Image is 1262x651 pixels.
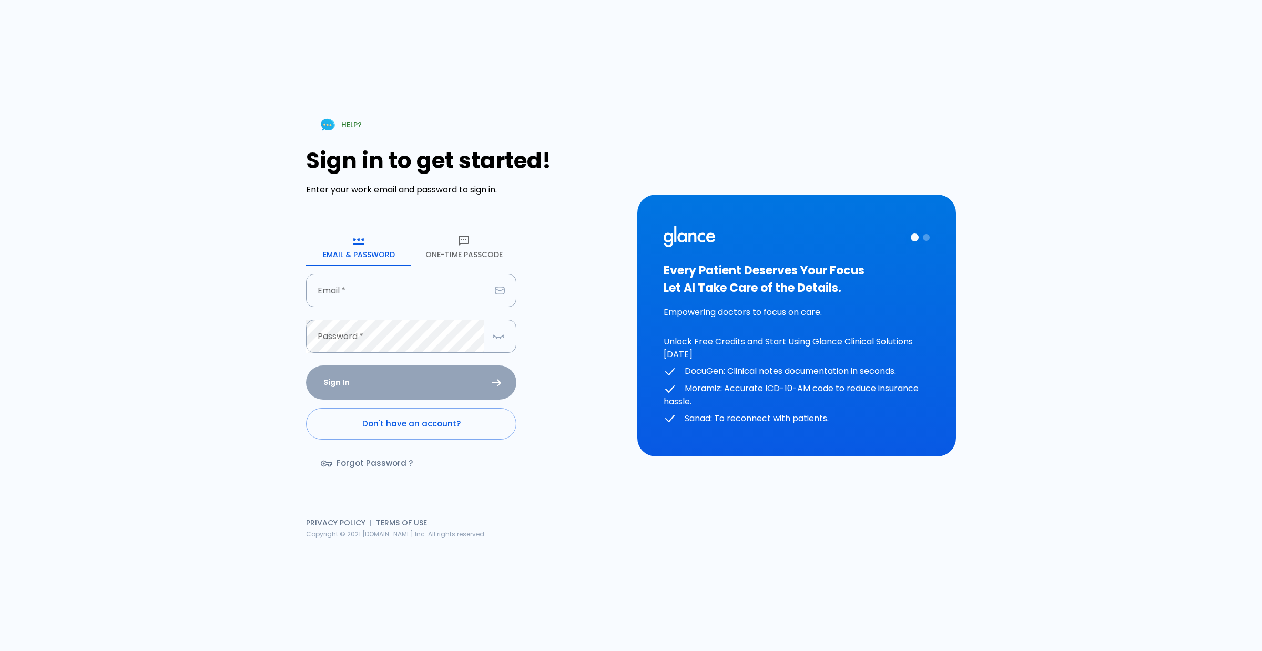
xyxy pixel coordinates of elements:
[319,116,337,134] img: Chat Support
[306,517,365,528] a: Privacy Policy
[306,111,374,138] a: HELP?
[664,262,930,297] h3: Every Patient Deserves Your Focus Let AI Take Care of the Details.
[306,408,516,440] a: Don't have an account?
[664,306,930,319] p: Empowering doctors to focus on care.
[306,184,625,196] p: Enter your work email and password to sign in.
[411,228,516,266] button: One-Time Passcode
[664,412,930,425] p: Sanad: To reconnect with patients.
[664,382,930,408] p: Moramiz: Accurate ICD-10-AM code to reduce insurance hassle.
[376,517,427,528] a: Terms of Use
[664,335,930,361] p: Unlock Free Credits and Start Using Glance Clinical Solutions [DATE]
[306,228,411,266] button: Email & Password
[306,530,486,538] span: Copyright © 2021 [DOMAIN_NAME] Inc. All rights reserved.
[306,448,430,479] a: Forgot Password ?
[306,148,625,174] h1: Sign in to get started!
[370,517,372,528] span: |
[306,274,491,307] input: dr.ahmed@clinic.com
[664,365,930,378] p: DocuGen: Clinical notes documentation in seconds.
